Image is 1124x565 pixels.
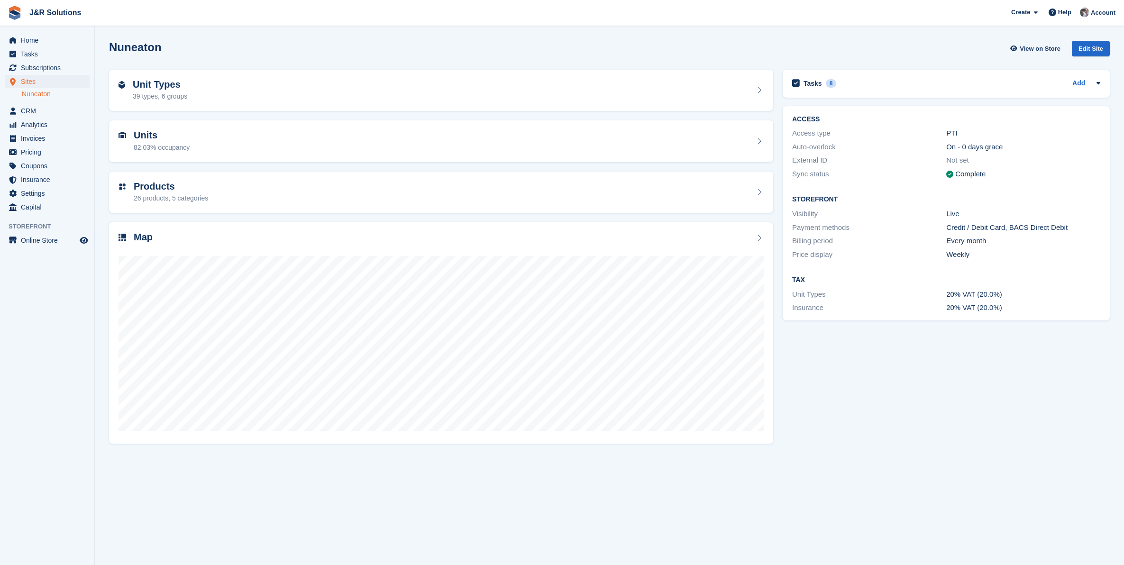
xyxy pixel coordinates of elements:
[5,34,90,47] a: menu
[21,34,78,47] span: Home
[22,90,90,99] a: Nuneaton
[21,173,78,186] span: Insurance
[5,132,90,145] a: menu
[119,183,126,191] img: custom-product-icn-752c56ca05d30b4aa98f6f15887a0e09747e85b44ffffa43cff429088544963d.svg
[1080,8,1089,17] img: Steve Revell
[5,104,90,118] a: menu
[21,104,78,118] span: CRM
[5,146,90,159] a: menu
[804,79,822,88] h2: Tasks
[946,142,1100,153] div: On - 0 days grace
[21,200,78,214] span: Capital
[5,61,90,74] a: menu
[21,159,78,173] span: Coupons
[1020,44,1060,54] span: View on Store
[792,196,1100,203] h2: Storefront
[134,193,208,203] div: 26 products, 5 categories
[5,75,90,88] a: menu
[792,209,946,219] div: Visibility
[21,118,78,131] span: Analytics
[134,130,190,141] h2: Units
[109,222,773,444] a: Map
[109,120,773,162] a: Units 82.03% occupancy
[5,118,90,131] a: menu
[5,200,90,214] a: menu
[946,249,1100,260] div: Weekly
[792,249,946,260] div: Price display
[5,47,90,61] a: menu
[946,209,1100,219] div: Live
[792,155,946,166] div: External ID
[946,289,1100,300] div: 20% VAT (20.0%)
[792,289,946,300] div: Unit Types
[21,47,78,61] span: Tasks
[1072,41,1110,56] div: Edit Site
[1009,41,1064,56] a: View on Store
[21,187,78,200] span: Settings
[826,79,837,88] div: 8
[119,234,126,241] img: map-icn-33ee37083ee616e46c38cad1a60f524a97daa1e2b2c8c0bc3eb3415660979fc1.svg
[1091,8,1115,18] span: Account
[1072,41,1110,60] a: Edit Site
[955,169,986,180] div: Complete
[1058,8,1071,17] span: Help
[133,79,187,90] h2: Unit Types
[21,234,78,247] span: Online Store
[5,234,90,247] a: menu
[134,143,190,153] div: 82.03% occupancy
[792,169,946,180] div: Sync status
[792,116,1100,123] h2: ACCESS
[1011,8,1030,17] span: Create
[792,302,946,313] div: Insurance
[792,236,946,246] div: Billing period
[109,41,162,54] h2: Nuneaton
[21,132,78,145] span: Invoices
[78,235,90,246] a: Preview store
[946,128,1100,139] div: PTI
[109,70,773,111] a: Unit Types 39 types, 6 groups
[119,81,125,89] img: unit-type-icn-2b2737a686de81e16bb02015468b77c625bbabd49415b5ef34ead5e3b44a266d.svg
[792,128,946,139] div: Access type
[21,146,78,159] span: Pricing
[1072,78,1085,89] a: Add
[119,132,126,138] img: unit-icn-7be61d7bf1b0ce9d3e12c5938cc71ed9869f7b940bace4675aadf7bd6d80202e.svg
[946,236,1100,246] div: Every month
[792,222,946,233] div: Payment methods
[9,222,94,231] span: Storefront
[109,172,773,213] a: Products 26 products, 5 categories
[26,5,85,20] a: J&R Solutions
[792,142,946,153] div: Auto-overlock
[134,181,208,192] h2: Products
[5,173,90,186] a: menu
[21,75,78,88] span: Sites
[946,222,1100,233] div: Credit / Debit Card, BACS Direct Debit
[792,276,1100,284] h2: Tax
[8,6,22,20] img: stora-icon-8386f47178a22dfd0bd8f6a31ec36ba5ce8667c1dd55bd0f319d3a0aa187defe.svg
[946,302,1100,313] div: 20% VAT (20.0%)
[134,232,153,243] h2: Map
[133,91,187,101] div: 39 types, 6 groups
[5,159,90,173] a: menu
[5,187,90,200] a: menu
[21,61,78,74] span: Subscriptions
[946,155,1100,166] div: Not set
